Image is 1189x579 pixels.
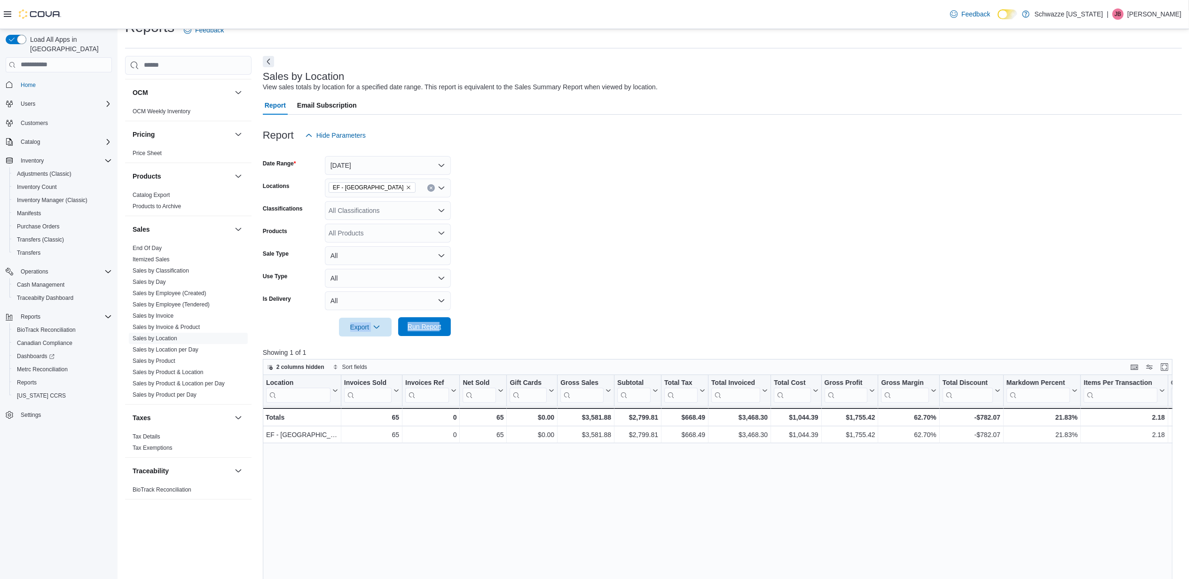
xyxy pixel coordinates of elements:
[133,203,181,210] a: Products to Archive
[617,412,658,423] div: $2,799.81
[824,378,867,387] div: Gross Profit
[463,412,504,423] div: 65
[13,324,79,336] a: BioTrack Reconciliation
[2,310,116,323] button: Reports
[2,408,116,422] button: Settings
[17,352,55,360] span: Dashboards
[881,378,929,402] div: Gross Margin
[13,234,68,245] a: Transfers (Classic)
[427,184,435,192] button: Clear input
[774,378,811,402] div: Total Cost
[463,378,496,402] div: Net Sold
[13,247,112,258] span: Transfers
[1084,378,1158,402] div: Items Per Transaction
[266,378,338,402] button: Location
[9,350,116,363] a: Dashboards
[333,183,404,192] span: EF - [GEOGRAPHIC_DATA]
[263,273,287,280] label: Use Type
[13,390,112,401] span: Washington CCRS
[2,116,116,130] button: Customers
[13,337,76,349] a: Canadian Compliance
[133,267,189,274] a: Sales by Classification
[133,346,198,353] span: Sales by Location per Day
[233,465,244,477] button: Traceability
[9,376,116,389] button: Reports
[263,348,1182,357] p: Showing 1 of 1
[133,357,175,365] span: Sales by Product
[265,96,286,115] span: Report
[17,409,112,421] span: Settings
[17,170,71,178] span: Adjustments (Classic)
[17,183,57,191] span: Inventory Count
[17,392,66,399] span: [US_STATE] CCRS
[560,412,611,423] div: $3,581.88
[1107,8,1109,20] p: |
[13,221,63,232] a: Purchase Orders
[2,135,116,149] button: Catalog
[711,378,760,402] div: Total Invoiced
[617,429,658,440] div: $2,799.81
[17,294,73,302] span: Traceabilty Dashboard
[263,182,290,190] label: Locations
[133,150,162,156] a: Price Sheet
[266,412,338,423] div: Totals
[17,136,112,148] span: Catalog
[133,369,204,376] a: Sales by Product & Location
[133,108,190,115] a: OCM Weekly Inventory
[13,181,112,193] span: Inventory Count
[21,138,40,146] span: Catalog
[233,412,244,423] button: Taxes
[17,98,112,110] span: Users
[133,433,160,440] a: Tax Details
[133,324,200,330] a: Sales by Invoice & Product
[1144,361,1155,373] button: Display options
[9,207,116,220] button: Manifests
[263,361,328,373] button: 2 columns hidden
[9,389,116,402] button: [US_STATE] CCRS
[263,56,274,67] button: Next
[133,301,210,308] span: Sales by Employee (Tendered)
[133,290,206,297] a: Sales by Employee (Created)
[942,378,1000,402] button: Total Discount
[125,431,252,457] div: Taxes
[133,192,170,198] a: Catalog Export
[21,119,48,127] span: Customers
[133,256,170,263] a: Itemized Sales
[17,311,44,322] button: Reports
[1034,8,1103,20] p: Schwazze [US_STATE]
[21,268,48,275] span: Operations
[13,168,112,180] span: Adjustments (Classic)
[1129,361,1140,373] button: Keyboard shortcuts
[942,378,992,402] div: Total Discount
[133,278,166,286] span: Sales by Day
[13,292,77,304] a: Traceabilty Dashboard
[263,250,289,258] label: Sale Type
[133,313,173,319] a: Sales by Invoice
[510,378,554,402] button: Gift Cards
[6,74,112,446] nav: Complex example
[21,313,40,321] span: Reports
[961,9,990,19] span: Feedback
[325,156,451,175] button: [DATE]
[463,378,496,387] div: Net Sold
[133,88,231,97] button: OCM
[133,346,198,353] a: Sales by Location per Day
[774,429,818,440] div: $1,044.39
[13,337,112,349] span: Canadian Compliance
[1084,412,1165,423] div: 2.18
[133,267,189,274] span: Sales by Classification
[17,326,76,334] span: BioTrack Reconciliation
[617,378,658,402] button: Subtotal
[405,429,457,440] div: 0
[1007,378,1070,387] div: Markdown Percent
[21,81,36,89] span: Home
[438,184,445,192] button: Open list of options
[17,196,87,204] span: Inventory Manager (Classic)
[9,167,116,180] button: Adjustments (Classic)
[297,96,357,115] span: Email Subscription
[17,236,64,243] span: Transfers (Classic)
[1159,361,1170,373] button: Enter fullscreen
